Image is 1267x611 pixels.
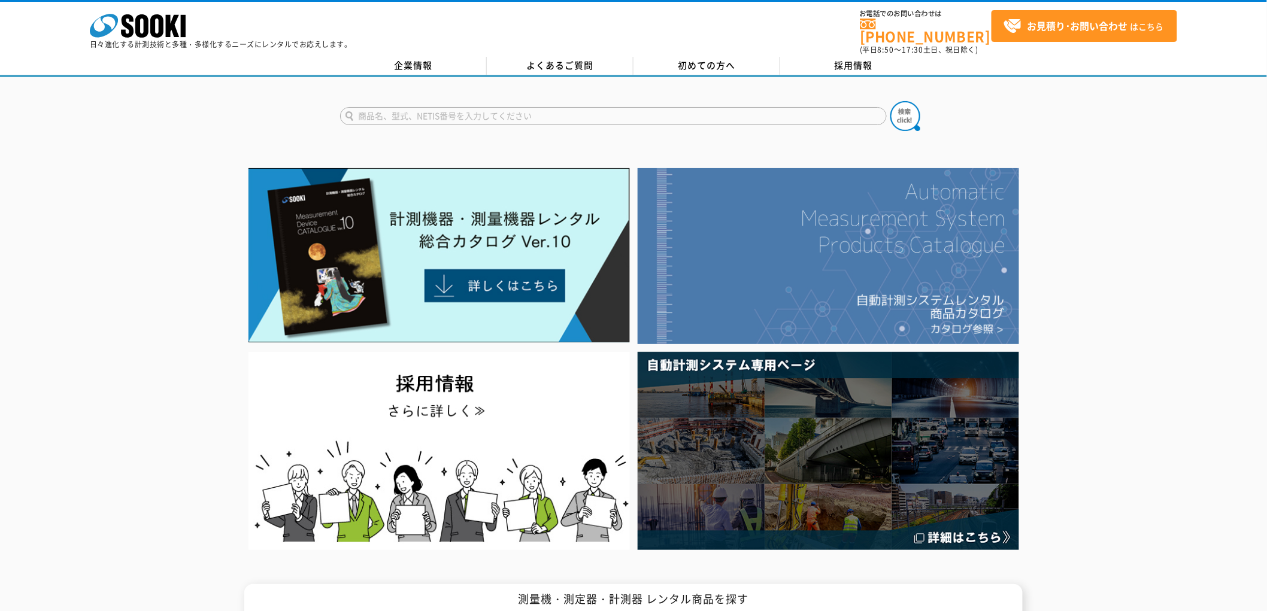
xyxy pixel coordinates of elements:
[902,44,923,55] span: 17:30
[780,57,927,75] a: 採用情報
[1027,19,1128,33] strong: お見積り･お問い合わせ
[90,41,352,48] p: 日々進化する計測技術と多種・多様化するニーズにレンタルでお応えします。
[860,10,992,17] span: お電話でのお問い合わせは
[878,44,895,55] span: 8:50
[638,352,1019,550] img: 自動計測システム専用ページ
[678,59,736,72] span: 初めての方へ
[248,352,630,550] img: SOOKI recruit
[340,57,487,75] a: 企業情報
[248,168,630,343] img: Catalog Ver10
[992,10,1177,42] a: お見積り･お問い合わせはこちら
[860,44,978,55] span: (平日 ～ 土日、祝日除く)
[340,107,887,125] input: 商品名、型式、NETIS番号を入力してください
[890,101,920,131] img: btn_search.png
[860,19,992,43] a: [PHONE_NUMBER]
[487,57,633,75] a: よくあるご質問
[638,168,1019,344] img: 自動計測システムカタログ
[1004,17,1164,35] span: はこちら
[633,57,780,75] a: 初めての方へ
